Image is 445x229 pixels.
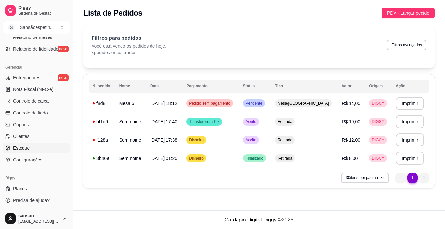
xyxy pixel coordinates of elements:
td: Sem nome [115,131,146,149]
span: R$ 14,00 [342,101,360,106]
span: [DATE] 17:40 [150,119,177,124]
span: R$ 12,00 [342,137,360,143]
span: Sistema de Gestão [18,11,67,16]
a: Entregadoresnovo [3,72,70,83]
span: Transferência Pix [188,119,221,124]
a: Planos [3,183,70,194]
span: [DATE] 01:20 [150,156,177,161]
nav: pagination navigation [392,169,433,186]
a: Clientes [3,131,70,142]
a: Estoque [3,143,70,153]
td: Sem nome [115,149,146,167]
span: Cupons [13,121,29,128]
a: Controle de caixa [3,96,70,106]
button: Imprimir [396,152,424,165]
span: Controle de caixa [13,98,49,104]
button: 30itens por página [341,173,389,183]
span: DIGGY [370,101,386,106]
span: Nota Fiscal (NFC-e) [13,86,53,93]
th: Status [239,80,271,93]
span: [EMAIL_ADDRESS][DOMAIN_NAME] [18,219,60,224]
span: Clientes [13,133,30,140]
span: R$ 8,00 [342,156,358,161]
div: 3b469 [93,155,111,161]
th: Pagamento [182,80,239,93]
th: Nome [115,80,146,93]
span: Mesa/[GEOGRAPHIC_DATA] [276,101,330,106]
span: Relatório de mesas [13,34,52,40]
a: Relatório de mesas [3,32,70,42]
span: Pendente [244,101,264,106]
th: Tipo [271,80,338,93]
span: Precisa de ajuda? [13,197,50,204]
div: Sansãoespetin ... [20,24,54,31]
span: Aceito [244,119,258,124]
span: R$ 19,00 [342,119,360,124]
button: Imprimir [396,115,424,128]
div: f8d8 [93,100,111,107]
th: Data [146,80,182,93]
button: sansao[EMAIL_ADDRESS][DOMAIN_NAME] [3,211,70,226]
p: 4 pedidos encontrados [92,49,166,56]
a: Relatório de fidelidadenovo [3,44,70,54]
button: Select a team [3,21,70,34]
p: Você está vendo os pedidos de hoje. [92,43,166,49]
th: N. pedido [89,80,115,93]
button: Imprimir [396,133,424,146]
span: Estoque [13,145,30,151]
li: pagination item 1 active [407,173,418,183]
div: bf1d9 [93,118,111,125]
span: DIGGY [370,137,386,143]
td: Sem nome [115,113,146,131]
span: [DATE] 18:12 [150,101,177,106]
a: Controle de fiado [3,108,70,118]
a: DiggySistema de Gestão [3,3,70,18]
a: Precisa de ajuda? [3,195,70,206]
span: Retirada [276,119,294,124]
footer: Cardápio Digital Diggy © 2025 [73,210,445,229]
span: Retirada [276,156,294,161]
span: PDV - Lançar pedido [387,9,429,17]
span: Pedido sem pagamento [188,101,232,106]
span: Diggy [18,5,67,11]
a: Nota Fiscal (NFC-e) [3,84,70,95]
button: PDV - Lançar pedido [382,8,435,18]
h2: Lista de Pedidos [83,8,142,18]
span: Controle de fiado [13,110,48,116]
div: f128a [93,137,111,143]
span: [DATE] 17:38 [150,137,177,143]
a: Cupons [3,119,70,130]
span: Dinheiro [188,156,205,161]
span: Planos [13,185,27,192]
span: Configurações [13,157,42,163]
div: Gerenciar [3,62,70,72]
span: Relatório de fidelidade [13,46,58,52]
span: DIGGY [370,156,386,161]
span: Entregadores [13,74,40,81]
button: Imprimir [396,97,424,110]
span: Finalizado [244,156,265,161]
td: Mesa 6 [115,94,146,113]
th: Ação [392,80,429,93]
th: Origem [365,80,392,93]
button: Filtros avançados [387,40,426,50]
span: sansao [18,213,60,219]
span: Dinheiro [188,137,205,143]
div: Diggy [3,173,70,183]
span: DIGGY [370,119,386,124]
p: Filtros para pedidos [92,34,166,42]
th: Valor [338,80,365,93]
a: Configurações [3,155,70,165]
span: Aceito [244,137,258,143]
span: Retirada [276,137,294,143]
span: S [8,24,15,31]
